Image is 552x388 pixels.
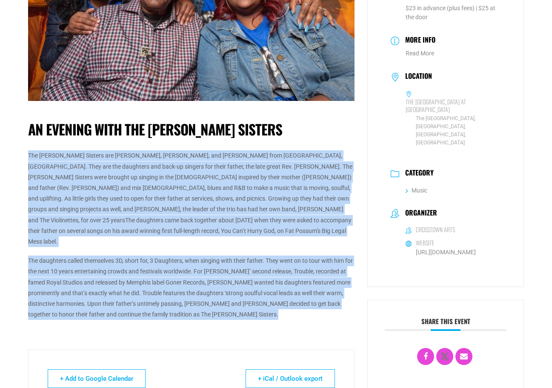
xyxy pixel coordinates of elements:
[28,121,355,138] h1: An Evening with the [PERSON_NAME] Sisters
[401,72,432,82] h3: Location
[246,369,335,388] a: + iCal / Outlook export
[417,348,434,365] a: Share on Facebook
[385,317,507,331] h3: Share this event
[406,98,501,113] h6: The [GEOGRAPHIC_DATA] at [GEOGRAPHIC_DATA]
[436,348,453,365] a: X Social Network
[28,150,355,247] p: The [PERSON_NAME] Sisters are [PERSON_NAME], [PERSON_NAME], and [PERSON_NAME] from [GEOGRAPHIC_DA...
[416,226,455,233] h6: Crosstown Arts
[401,209,437,219] h3: Organizer
[416,239,435,247] h6: Website
[455,348,472,365] a: Email
[416,249,476,256] a: [URL][DOMAIN_NAME]
[48,369,146,388] a: + Add to Google Calendar
[406,187,427,194] a: Music
[391,4,501,22] dd: $23 in advance (plus fees) | $25 at the door
[401,34,435,47] h3: More Info
[401,169,434,179] h3: Category
[406,50,434,57] a: Read More
[406,115,501,147] span: The [GEOGRAPHIC_DATA], [GEOGRAPHIC_DATA], [GEOGRAPHIC_DATA], [GEOGRAPHIC_DATA]
[28,256,355,320] p: The daughters called themselves 3D, short for, 3 Daughters, when singing with their father. They ...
